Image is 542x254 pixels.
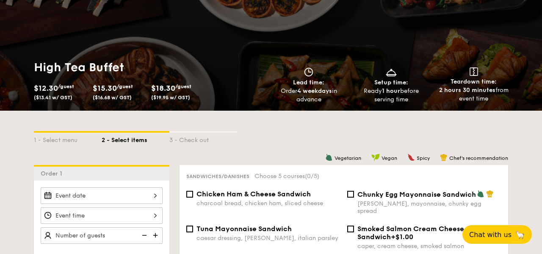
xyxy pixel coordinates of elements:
[169,133,237,145] div: 3 - Check out
[515,230,525,240] span: 🦙
[354,87,429,104] div: Ready before serving time
[151,84,175,93] span: $18.30
[196,200,340,207] div: charcoal bread, chicken ham, sliced cheese
[462,225,532,244] button: Chat with us🦙
[196,190,311,198] span: Chicken Ham & Cheese Sandwich
[254,173,319,180] span: Choose 5 courses
[196,225,292,233] span: Tuna Mayonnaise Sandwich
[58,84,74,89] span: /guest
[477,190,484,198] img: icon-vegetarian.fe4039eb.svg
[357,243,501,250] div: caper, cream cheese, smoked salmon
[137,227,150,243] img: icon-reduce.1d2dbef1.svg
[407,154,415,161] img: icon-spicy.37a8142b.svg
[382,155,397,161] span: Vegan
[451,78,497,85] span: Teardown time:
[297,87,332,95] strong: 4 weekdays
[271,87,347,104] div: Order in advance
[93,95,132,100] span: ($16.68 w/ GST)
[440,154,448,161] img: icon-chef-hat.a58ddaea.svg
[382,87,400,95] strong: 1 hour
[34,133,102,145] div: 1 - Select menu
[41,170,66,177] span: Order 1
[436,86,512,103] div: from event time
[151,95,190,100] span: ($19.95 w/ GST)
[302,67,315,77] img: icon-clock.2db775ea.svg
[150,227,163,243] img: icon-add.58712e84.svg
[325,154,333,161] img: icon-vegetarian.fe4039eb.svg
[486,190,494,198] img: icon-chef-hat.a58ddaea.svg
[175,84,191,89] span: /guest
[34,95,72,100] span: ($13.41 w/ GST)
[186,173,249,179] span: Sandwiches/Danishes
[417,155,430,161] span: Spicy
[385,67,398,77] img: icon-dish.430c3a2e.svg
[449,155,508,161] span: Chef's recommendation
[335,155,361,161] span: Vegetarian
[357,190,476,198] span: Chunky Egg Mayonnaise Sandwich
[117,84,133,89] span: /guest
[186,191,193,198] input: Chicken Ham & Cheese Sandwichcharcoal bread, chicken ham, sliced cheese
[357,200,501,215] div: [PERSON_NAME], mayonnaise, chunky egg spread
[470,67,478,76] img: icon-teardown.65201eee.svg
[391,233,413,241] span: +$1.00
[347,191,354,198] input: Chunky Egg Mayonnaise Sandwich[PERSON_NAME], mayonnaise, chunky egg spread
[41,207,163,224] input: Event time
[34,60,268,75] h1: High Tea Buffet
[374,79,408,86] span: Setup time:
[196,234,340,242] div: caesar dressing, [PERSON_NAME], italian parsley
[34,84,58,93] span: $12.30
[347,226,354,232] input: Smoked Salmon Cream Cheese Sandwich+$1.00caper, cream cheese, smoked salmon
[102,133,169,145] div: 2 - Select items
[439,87,495,94] strong: 2 hours 30 minutes
[186,226,193,232] input: Tuna Mayonnaise Sandwichcaesar dressing, [PERSON_NAME], italian parsley
[305,173,319,180] span: (0/5)
[293,79,324,86] span: Lead time:
[371,154,380,161] img: icon-vegan.f8ff3823.svg
[93,84,117,93] span: $15.30
[469,231,512,239] span: Chat with us
[41,227,163,244] input: Number of guests
[41,187,163,204] input: Event date
[357,225,464,241] span: Smoked Salmon Cream Cheese Sandwich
